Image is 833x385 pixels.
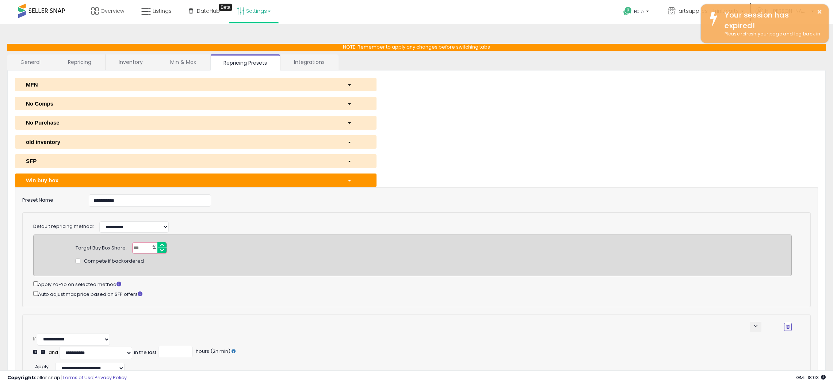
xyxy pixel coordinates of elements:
div: old inventory [20,138,342,146]
button: Win buy box [15,174,377,187]
span: Help [634,8,644,15]
div: No Purchase [20,119,342,126]
button: keyboard_arrow_down [750,322,761,332]
div: No Comps [20,100,342,107]
div: seller snap | | [7,374,127,381]
a: Help [618,1,656,24]
a: Inventory [106,54,156,70]
i: Get Help [623,7,632,16]
span: iartsupplies ~ trinity arts [677,7,739,15]
span: hours (2h min) [195,348,230,355]
div: MFN [20,81,342,88]
a: Repricing Presets [210,54,280,70]
span: 2025-09-16 18:03 GMT [796,374,826,381]
span: Compete if backordered [84,258,144,265]
span: keyboard_arrow_down [752,323,759,329]
div: Target Buy Box Share: [76,242,127,252]
span: Listings [153,7,172,15]
div: Please refresh your page and log back in [719,31,823,38]
a: Integrations [281,54,338,70]
p: NOTE: Remember to apply any changes before switching tabs [7,44,826,51]
div: SFP [20,157,342,165]
strong: Copyright [7,374,34,381]
a: Min & Max [157,54,209,70]
div: Win buy box [20,176,342,184]
div: : [35,361,50,370]
button: No Purchase [15,116,377,129]
div: Your session has expired! [719,10,823,31]
span: % [148,243,160,254]
i: Remove Condition [786,325,790,329]
button: SFP [15,154,377,168]
button: MFN [15,78,377,91]
button: × [817,7,822,16]
a: Terms of Use [62,374,93,381]
span: Overview [100,7,124,15]
div: Auto adjust max price based on SFP offers [33,290,792,298]
div: Apply Yo-Yo on selected method [33,280,792,288]
span: DataHub [197,7,220,15]
span: Apply [35,363,49,370]
a: Repricing [55,54,104,70]
div: Tooltip anchor [219,4,232,11]
label: Default repricing method: [33,223,94,230]
button: old inventory [15,135,377,149]
a: General [7,54,54,70]
label: Preset Name [17,194,83,204]
div: in the last [134,349,156,356]
a: Privacy Policy [95,374,127,381]
button: No Comps [15,97,377,110]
